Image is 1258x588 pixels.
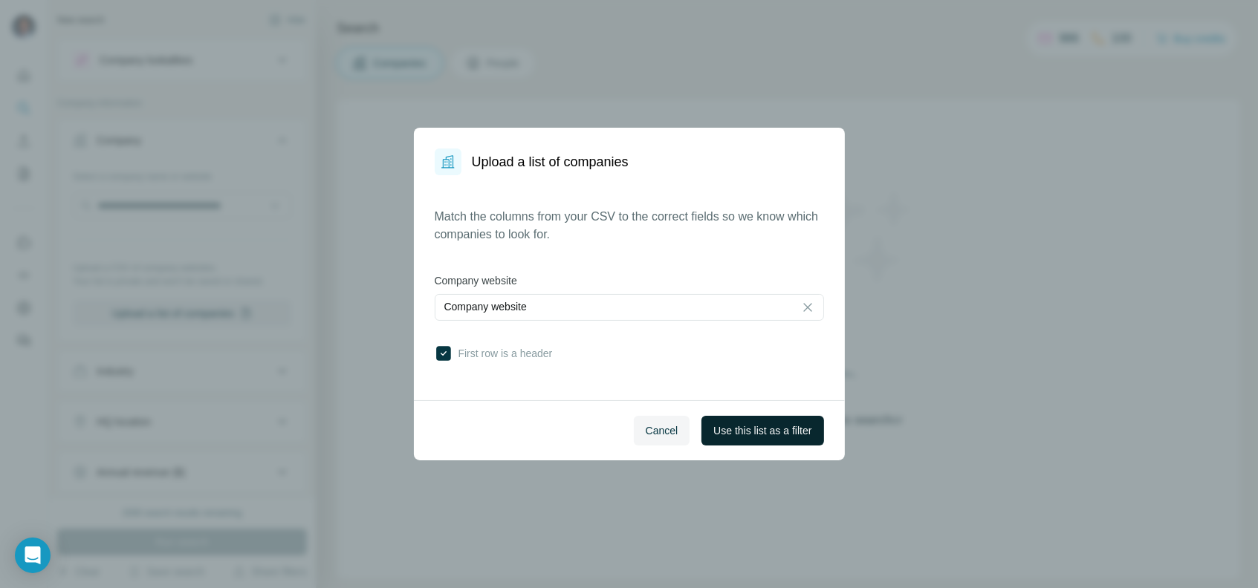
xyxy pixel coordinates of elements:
label: Company website [435,273,824,288]
span: Cancel [646,423,678,438]
button: Cancel [634,416,690,445]
div: Open Intercom Messenger [15,538,51,573]
p: Company website [444,299,527,314]
h1: Upload a list of companies [472,151,629,172]
span: Use this list as a filter [713,423,811,438]
p: Match the columns from your CSV to the correct fields so we know which companies to look for. [435,208,824,244]
button: Use this list as a filter [701,416,823,445]
span: First row is a header [453,346,553,361]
